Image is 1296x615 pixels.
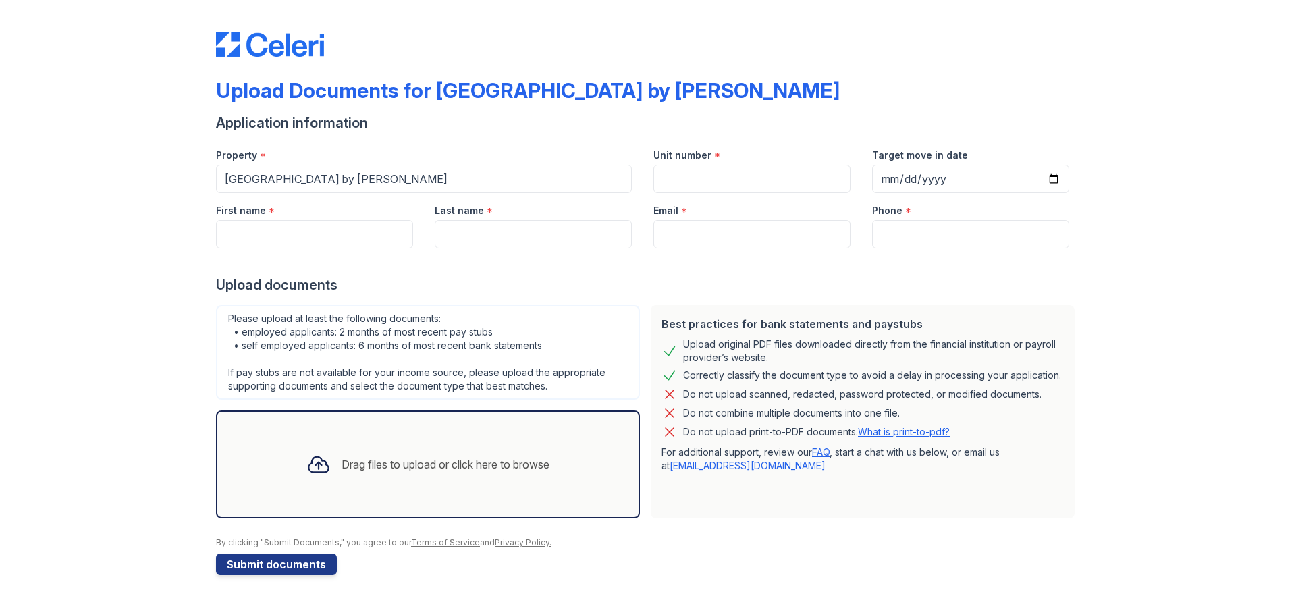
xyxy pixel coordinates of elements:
p: Do not upload print-to-PDF documents. [683,425,950,439]
div: Drag files to upload or click here to browse [342,456,549,473]
label: Email [653,204,678,217]
label: Target move in date [872,149,968,162]
img: CE_Logo_Blue-a8612792a0a2168367f1c8372b55b34899dd931a85d93a1a3d3e32e68fde9ad4.png [216,32,324,57]
div: Do not combine multiple documents into one file. [683,405,900,421]
a: What is print-to-pdf? [858,426,950,437]
div: Correctly classify the document type to avoid a delay in processing your application. [683,367,1061,383]
div: Do not upload scanned, redacted, password protected, or modified documents. [683,386,1042,402]
label: First name [216,204,266,217]
div: Application information [216,113,1080,132]
a: [EMAIL_ADDRESS][DOMAIN_NAME] [670,460,826,471]
a: Terms of Service [411,537,480,547]
p: For additional support, review our , start a chat with us below, or email us at [661,446,1064,473]
label: Unit number [653,149,711,162]
label: Last name [435,204,484,217]
a: Privacy Policy. [495,537,551,547]
label: Phone [872,204,902,217]
a: FAQ [812,446,830,458]
div: Upload documents [216,275,1080,294]
div: Best practices for bank statements and paystubs [661,316,1064,332]
div: Upload Documents for [GEOGRAPHIC_DATA] by [PERSON_NAME] [216,78,840,103]
label: Property [216,149,257,162]
div: Please upload at least the following documents: • employed applicants: 2 months of most recent pa... [216,305,640,400]
button: Submit documents [216,554,337,575]
div: By clicking "Submit Documents," you agree to our and [216,537,1080,548]
div: Upload original PDF files downloaded directly from the financial institution or payroll provider’... [683,338,1064,365]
